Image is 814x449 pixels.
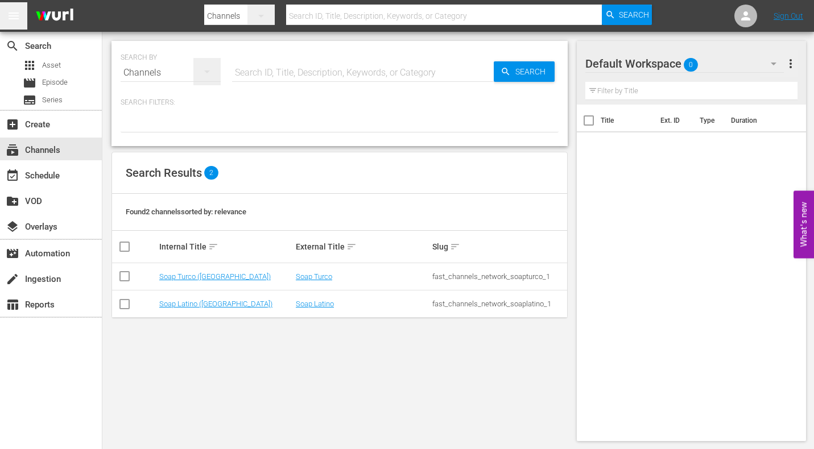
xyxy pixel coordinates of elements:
[784,50,798,77] button: more_vert
[6,169,19,182] span: Schedule
[693,105,724,136] th: Type
[7,9,20,23] span: menu
[204,166,218,180] span: 2
[121,98,559,107] p: Search Filters:
[450,242,460,252] span: sort
[6,298,19,311] span: Reports
[619,5,649,25] span: Search
[296,300,334,308] a: Soap Latino
[159,240,292,253] div: Internal Title
[42,77,68,88] span: Episode
[602,5,652,25] button: Search
[159,272,271,281] a: Soap Turco ([GEOGRAPHIC_DATA])
[126,207,246,216] span: Found 2 channels sorted by: relevance
[6,143,19,157] span: Channels
[684,53,698,77] span: 0
[724,105,792,136] th: Duration
[23,76,36,90] span: Episode
[27,3,82,30] img: ans4CAIJ8jUAAAAAAAAAAAAAAAAAAAAAAAAgQb4GAAAAAAAAAAAAAAAAAAAAAAAAJMjXAAAAAAAAAAAAAAAAAAAAAAAAgAT5G...
[6,118,19,131] span: Create
[6,220,19,234] span: Overlays
[601,105,654,136] th: Title
[585,48,788,80] div: Default Workspace
[296,240,429,253] div: External Title
[42,94,63,106] span: Series
[654,105,693,136] th: Ext. ID
[6,194,19,208] span: VOD
[774,11,803,20] a: Sign Out
[6,272,19,286] span: Ingestion
[6,247,19,260] span: Automation
[121,57,221,89] div: Channels
[23,59,36,72] span: Asset
[23,93,36,107] span: Series
[432,240,565,253] div: Slug
[296,272,332,281] a: Soap Turco
[784,57,798,70] span: more_vert
[794,191,814,259] button: Open Feedback Widget
[208,242,218,252] span: sort
[346,242,357,252] span: sort
[42,60,61,71] span: Asset
[126,166,202,180] span: Search Results
[432,272,565,281] div: fast_channels_network_soapturco_1
[6,39,19,53] span: Search
[159,300,272,308] a: Soap Latino ([GEOGRAPHIC_DATA])
[432,300,565,308] div: fast_channels_network_soaplatino_1
[511,61,555,82] span: Search
[494,61,555,82] button: Search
